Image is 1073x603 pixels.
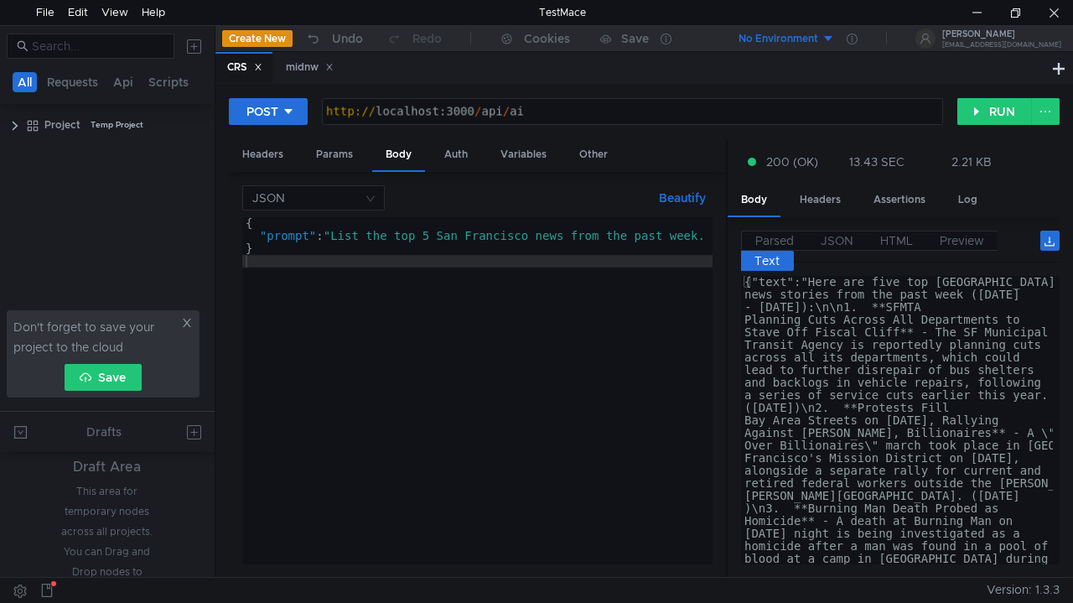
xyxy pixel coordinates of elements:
[246,102,278,121] div: POST
[739,31,818,47] div: No Environment
[524,29,570,49] div: Cookies
[13,317,178,357] span: Don't forget to save your project to the cloud
[754,253,780,268] span: Text
[755,233,794,248] span: Parsed
[766,153,818,171] span: 200 (OK)
[32,37,164,55] input: Search...
[13,72,37,92] button: All
[652,188,713,208] button: Beautify
[65,364,142,391] button: Save
[942,30,1061,39] div: [PERSON_NAME]
[621,33,649,44] div: Save
[143,72,194,92] button: Scripts
[487,139,560,170] div: Variables
[229,98,308,125] button: POST
[880,233,913,248] span: HTML
[821,233,853,248] span: JSON
[222,30,293,47] button: Create New
[951,154,992,169] div: 2.21 KB
[86,422,122,442] div: Drafts
[44,112,80,138] div: Project
[229,139,297,170] div: Headers
[375,26,454,51] button: Redo
[431,139,481,170] div: Auth
[91,112,143,138] div: Temp Project
[332,29,363,49] div: Undo
[849,154,905,169] div: 13.43 SEC
[227,59,262,76] div: CRS
[728,185,780,217] div: Body
[718,25,835,52] button: No Environment
[940,233,984,248] span: Preview
[987,578,1060,602] span: Version: 1.3.3
[957,98,1032,125] button: RUN
[293,26,375,51] button: Undo
[42,72,103,92] button: Requests
[286,59,334,76] div: midnw
[108,72,138,92] button: Api
[303,139,366,170] div: Params
[942,42,1061,48] div: [EMAIL_ADDRESS][DOMAIN_NAME]
[566,139,621,170] div: Other
[372,139,425,172] div: Body
[412,29,442,49] div: Redo
[786,185,854,216] div: Headers
[945,185,991,216] div: Log
[860,185,939,216] div: Assertions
